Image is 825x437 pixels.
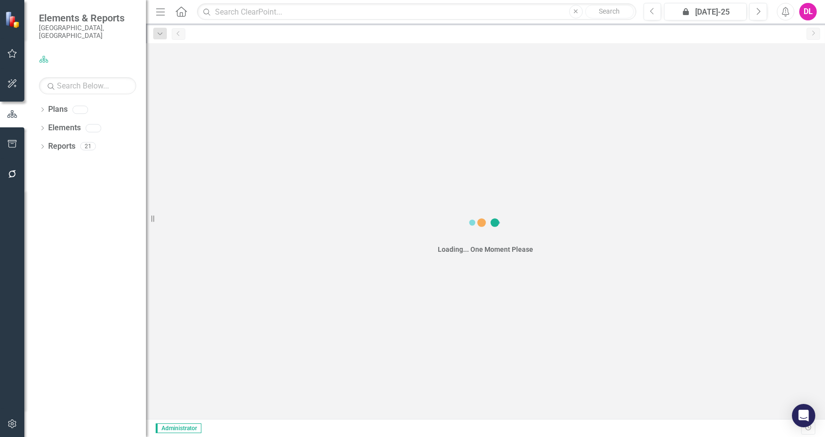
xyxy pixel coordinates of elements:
img: ClearPoint Strategy [4,11,22,29]
button: DL [799,3,817,20]
div: Open Intercom Messenger [792,404,815,427]
span: Administrator [156,423,201,433]
a: Plans [48,104,68,115]
input: Search ClearPoint... [197,3,636,20]
span: Search [599,7,620,15]
button: Search [585,5,634,18]
small: [GEOGRAPHIC_DATA], [GEOGRAPHIC_DATA] [39,24,136,40]
div: Loading... One Moment Please [438,245,533,254]
button: [DATE]-25 [664,3,747,20]
a: Reports [48,141,75,152]
span: Elements & Reports [39,12,136,24]
a: Elements [48,122,81,134]
input: Search Below... [39,77,136,94]
div: 21 [80,142,96,151]
div: [DATE]-25 [667,6,743,18]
